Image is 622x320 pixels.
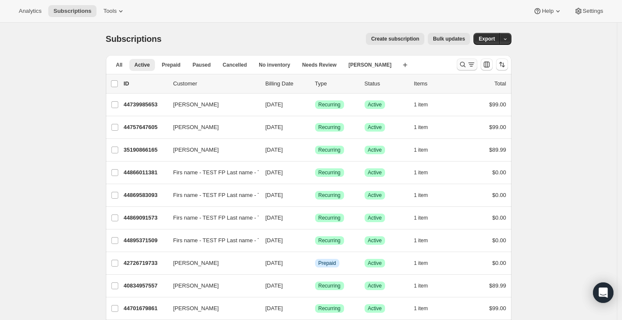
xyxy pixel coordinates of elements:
[318,101,341,108] span: Recurring
[371,35,419,42] span: Create subscription
[168,166,254,179] button: Firs name - TEST FP Last name - TEST FP
[124,257,506,269] div: 42726719733[PERSON_NAME][DATE]InfoPrepaidSuccessActive1 item$0.00
[414,167,438,179] button: 1 item
[315,79,358,88] div: Type
[414,302,438,314] button: 1 item
[162,62,181,68] span: Prepaid
[368,237,382,244] span: Active
[593,282,613,303] div: Open Intercom Messenger
[318,305,341,312] span: Recurring
[318,282,341,289] span: Recurring
[492,260,506,266] span: $0.00
[368,101,382,108] span: Active
[168,279,254,293] button: [PERSON_NAME]
[124,189,506,201] div: 44869583093Firs name - TEST FP Last name - TEST FP[DATE]SuccessRecurringSuccessActive1 item$0.00
[414,169,428,176] span: 1 item
[318,192,341,199] span: Recurring
[528,5,567,17] button: Help
[492,169,506,176] span: $0.00
[492,192,506,198] span: $0.00
[168,120,254,134] button: [PERSON_NAME]
[414,99,438,111] button: 1 item
[266,101,283,108] span: [DATE]
[124,123,166,132] p: 44757647605
[173,146,219,154] span: [PERSON_NAME]
[173,236,280,245] span: Firs name - TEST FP Last name - TEST FP
[173,282,219,290] span: [PERSON_NAME]
[368,124,382,131] span: Active
[583,8,603,15] span: Settings
[168,256,254,270] button: [PERSON_NAME]
[124,100,166,109] p: 44739985653
[53,8,91,15] span: Subscriptions
[318,169,341,176] span: Recurring
[266,282,283,289] span: [DATE]
[168,234,254,247] button: Firs name - TEST FP Last name - TEST FP
[173,191,280,200] span: Firs name - TEST FP Last name - TEST FP
[414,192,428,199] span: 1 item
[19,8,41,15] span: Analytics
[124,168,166,177] p: 44866011381
[173,214,280,222] span: Firs name - TEST FP Last name - TEST FP
[116,62,123,68] span: All
[318,237,341,244] span: Recurring
[479,35,495,42] span: Export
[414,147,428,153] span: 1 item
[124,280,506,292] div: 40834957557[PERSON_NAME][DATE]SuccessRecurringSuccessActive1 item$89.99
[366,33,424,45] button: Create subscription
[124,282,166,290] p: 40834957557
[173,79,259,88] p: Customer
[168,143,254,157] button: [PERSON_NAME]
[124,304,166,313] p: 44701679861
[492,214,506,221] span: $0.00
[266,305,283,311] span: [DATE]
[134,62,150,68] span: Active
[124,214,166,222] p: 44869091573
[414,305,428,312] span: 1 item
[14,5,47,17] button: Analytics
[193,62,211,68] span: Paused
[106,34,162,44] span: Subscriptions
[433,35,465,42] span: Bulk updates
[473,33,500,45] button: Export
[414,121,438,133] button: 1 item
[492,237,506,244] span: $0.00
[266,169,283,176] span: [DATE]
[124,235,506,247] div: 44895371509Firs name - TEST FP Last name - TEST FP[DATE]SuccessRecurringSuccessActive1 item$0.00
[489,101,506,108] span: $99.00
[266,192,283,198] span: [DATE]
[124,167,506,179] div: 44866011381Firs name - TEST FP Last name - TEST FP[DATE]SuccessRecurringSuccessActive1 item$0.00
[348,62,391,68] span: [PERSON_NAME]
[302,62,337,68] span: Needs Review
[489,124,506,130] span: $99.00
[266,79,308,88] p: Billing Date
[368,282,382,289] span: Active
[414,237,428,244] span: 1 item
[173,168,280,177] span: Firs name - TEST FP Last name - TEST FP
[98,5,130,17] button: Tools
[173,123,219,132] span: [PERSON_NAME]
[318,214,341,221] span: Recurring
[414,257,438,269] button: 1 item
[368,192,382,199] span: Active
[489,282,506,289] span: $89.99
[494,79,506,88] p: Total
[173,100,219,109] span: [PERSON_NAME]
[124,99,506,111] div: 44739985653[PERSON_NAME][DATE]SuccessRecurringSuccessActive1 item$99.00
[496,59,508,70] button: Sort the results
[398,59,412,71] button: Create new view
[124,144,506,156] div: 35190866165[PERSON_NAME][DATE]SuccessRecurringSuccessActive1 item$89.99
[368,169,382,176] span: Active
[168,302,254,315] button: [PERSON_NAME]
[414,124,428,131] span: 1 item
[414,79,457,88] div: Items
[457,59,477,70] button: Search and filter results
[48,5,96,17] button: Subscriptions
[414,144,438,156] button: 1 item
[318,260,336,267] span: Prepaid
[266,260,283,266] span: [DATE]
[414,260,428,267] span: 1 item
[173,304,219,313] span: [PERSON_NAME]
[223,62,247,68] span: Cancelled
[124,121,506,133] div: 44757647605[PERSON_NAME][DATE]SuccessRecurringSuccessActive1 item$99.00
